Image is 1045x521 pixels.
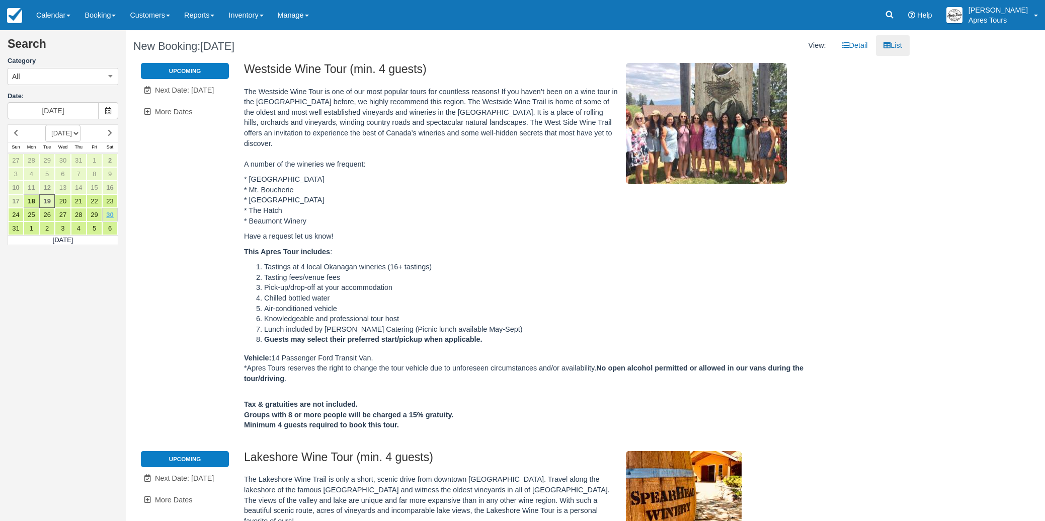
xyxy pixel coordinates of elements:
button: All [8,68,118,85]
th: Sun [8,142,24,153]
li: Lunch included by [PERSON_NAME] Catering (Picnic lunch available May-Sept) [264,324,806,335]
a: 6 [102,221,118,235]
a: 3 [55,221,70,235]
a: 31 [71,154,87,167]
span: [DATE] [200,40,234,52]
h1: New Booking: [133,40,510,52]
a: 15 [87,181,102,194]
strong: Vehicle: [244,354,271,362]
a: 2 [39,221,55,235]
strong: Minimum 4 guests required to book this tour. [244,421,399,429]
a: 21 [71,194,87,208]
a: 18 [24,194,39,208]
label: Category [8,56,118,66]
a: 13 [55,181,70,194]
a: 31 [8,221,24,235]
a: 27 [8,154,24,167]
li: Tastings at 4 local Okanagan wineries (16+ tastings) [264,262,806,272]
strong: This Apres Tour includes [244,248,330,256]
img: A1 [946,7,962,23]
th: Fri [87,142,102,153]
a: 2 [102,154,118,167]
a: 25 [24,208,39,221]
p: [PERSON_NAME] [969,5,1028,15]
a: 20 [55,194,70,208]
a: 28 [71,208,87,221]
a: 19 [39,194,55,208]
a: 16 [102,181,118,194]
a: 7 [71,167,87,181]
a: 11 [24,181,39,194]
strong: Guests may select their preferred start/pickup when applicable. [264,335,482,343]
img: M2-7 [626,63,787,184]
span: More Dates [155,496,192,504]
strong: Groups with 8 or more people will be charged a 15% gratuity. [244,411,453,429]
a: 1 [87,154,102,167]
li: Chilled bottled water [264,293,806,304]
a: 27 [55,208,70,221]
p: * [GEOGRAPHIC_DATA] * Mt. Boucherie * [GEOGRAPHIC_DATA] * The Hatch * Beaumont Winery [244,174,806,226]
p: : [244,247,806,257]
span: Help [917,11,932,19]
li: Pick-up/drop-off at your accommodation [264,282,806,293]
p: Have a request let us know! [244,231,806,242]
a: 29 [87,208,102,221]
h2: Lakeshore Wine Tour (min. 4 guests) [244,451,806,470]
th: Tue [39,142,55,153]
th: Mon [24,142,39,153]
a: 26 [39,208,55,221]
td: [DATE] [8,235,118,245]
a: 9 [102,167,118,181]
a: Next Date: [DATE] [141,80,229,101]
h2: Westside Wine Tour (min. 4 guests) [244,63,806,82]
a: 17 [8,194,24,208]
a: 14 [71,181,87,194]
strong: Tax & gratuities are not included. [244,400,358,408]
p: 14 Passenger Ford Transit Van. *Apres Tours reserves the right to change the tour vehicle due to ... [244,353,806,394]
a: 5 [87,221,102,235]
a: 8 [87,167,102,181]
th: Wed [55,142,70,153]
img: checkfront-main-nav-mini-logo.png [7,8,22,23]
a: Next Date: [DATE] [141,468,229,489]
a: 30 [102,208,118,221]
a: 4 [24,167,39,181]
th: Sat [102,142,118,153]
span: More Dates [155,108,192,116]
a: 12 [39,181,55,194]
th: Thu [71,142,87,153]
a: 22 [87,194,102,208]
a: 29 [39,154,55,167]
i: Help [908,12,915,19]
a: 6 [55,167,70,181]
a: 23 [102,194,118,208]
span: All [12,71,20,82]
h2: Search [8,38,118,56]
li: Knowledgeable and professional tour host [264,314,806,324]
a: 30 [55,154,70,167]
span: Next Date: [DATE] [155,86,214,94]
p: The Westside Wine Tour is one of our most popular tours for countless reasons! If you haven’t bee... [244,87,806,170]
a: 28 [24,154,39,167]
a: Detail [835,35,875,56]
a: 24 [8,208,24,221]
a: 3 [8,167,24,181]
p: Apres Tours [969,15,1028,25]
li: Air-conditioned vehicle [264,304,806,314]
li: Upcoming [141,451,229,467]
a: 4 [71,221,87,235]
li: Tasting fees/venue fees [264,272,806,283]
a: List [876,35,909,56]
a: 10 [8,181,24,194]
a: 5 [39,167,55,181]
a: 1 [24,221,39,235]
li: Upcoming [141,63,229,79]
label: Date: [8,92,118,101]
span: Next Date: [DATE] [155,474,214,482]
li: View: [801,35,834,56]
